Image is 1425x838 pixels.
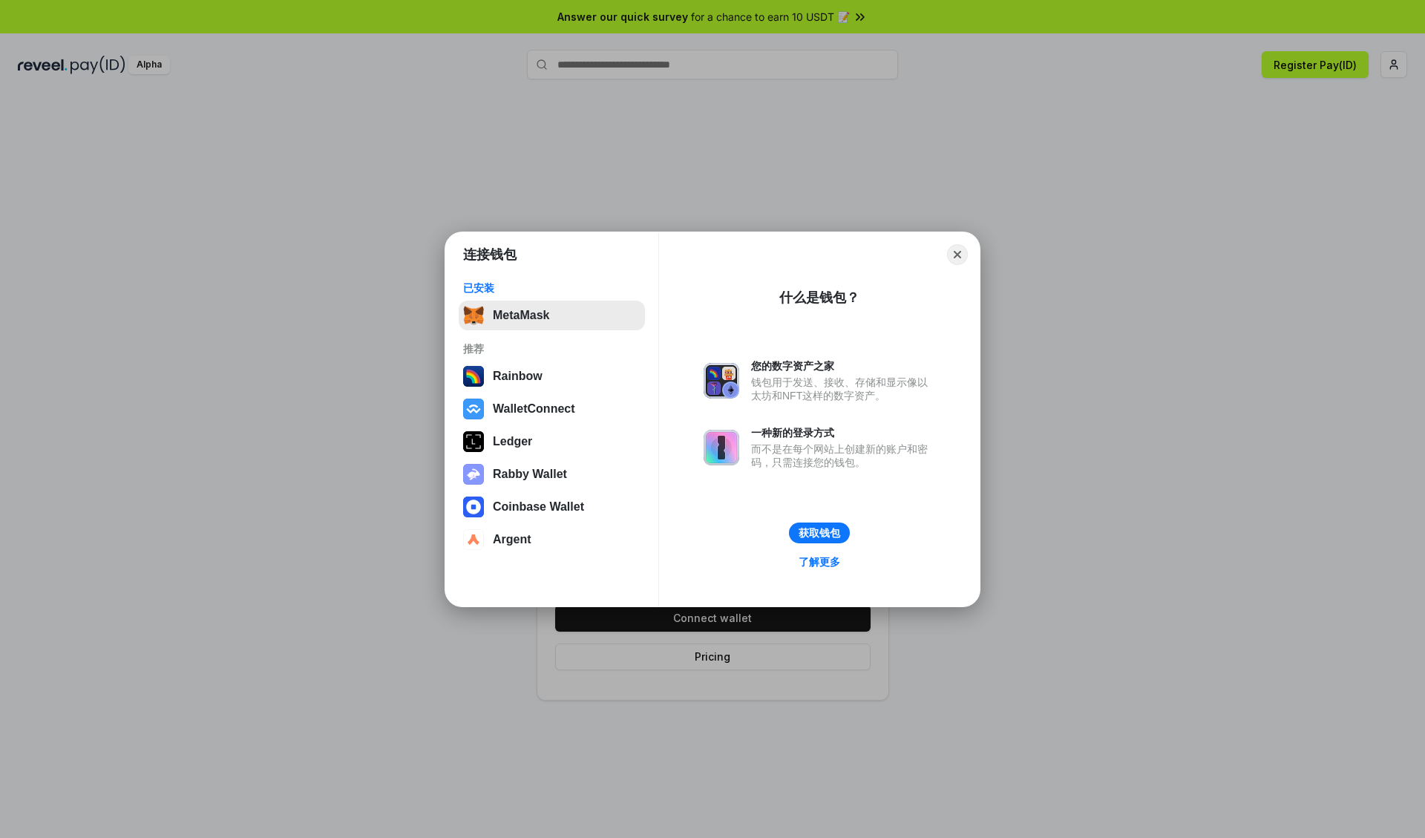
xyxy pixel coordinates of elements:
[459,361,645,391] button: Rainbow
[459,459,645,489] button: Rabby Wallet
[463,497,484,517] img: svg+xml,%3Csvg%20width%3D%2228%22%20height%3D%2228%22%20viewBox%3D%220%200%2028%2028%22%20fill%3D...
[751,376,935,402] div: 钱包用于发送、接收、存储和显示像以太坊和NFT这样的数字资产。
[751,442,935,469] div: 而不是在每个网站上创建新的账户和密码，只需连接您的钱包。
[751,359,935,373] div: 您的数字资产之家
[493,309,549,322] div: MetaMask
[790,552,849,572] a: 了解更多
[789,523,850,543] button: 获取钱包
[493,500,584,514] div: Coinbase Wallet
[947,244,968,265] button: Close
[493,533,531,546] div: Argent
[459,492,645,522] button: Coinbase Wallet
[493,402,575,416] div: WalletConnect
[463,366,484,387] img: svg+xml,%3Csvg%20width%3D%22120%22%20height%3D%22120%22%20viewBox%3D%220%200%20120%20120%22%20fil...
[463,246,517,263] h1: 连接钱包
[493,468,567,481] div: Rabby Wallet
[799,526,840,540] div: 获取钱包
[463,305,484,326] img: svg+xml,%3Csvg%20fill%3D%22none%22%20height%3D%2233%22%20viewBox%3D%220%200%2035%2033%22%20width%...
[779,289,859,307] div: 什么是钱包？
[463,281,641,295] div: 已安装
[459,394,645,424] button: WalletConnect
[493,370,543,383] div: Rainbow
[493,435,532,448] div: Ledger
[463,529,484,550] img: svg+xml,%3Csvg%20width%3D%2228%22%20height%3D%2228%22%20viewBox%3D%220%200%2028%2028%22%20fill%3D...
[704,363,739,399] img: svg+xml,%3Csvg%20xmlns%3D%22http%3A%2F%2Fwww.w3.org%2F2000%2Fsvg%22%20fill%3D%22none%22%20viewBox...
[463,399,484,419] img: svg+xml,%3Csvg%20width%3D%2228%22%20height%3D%2228%22%20viewBox%3D%220%200%2028%2028%22%20fill%3D...
[463,342,641,356] div: 推荐
[459,301,645,330] button: MetaMask
[751,426,935,439] div: 一种新的登录方式
[463,464,484,485] img: svg+xml,%3Csvg%20xmlns%3D%22http%3A%2F%2Fwww.w3.org%2F2000%2Fsvg%22%20fill%3D%22none%22%20viewBox...
[463,431,484,452] img: svg+xml,%3Csvg%20xmlns%3D%22http%3A%2F%2Fwww.w3.org%2F2000%2Fsvg%22%20width%3D%2228%22%20height%3...
[459,427,645,456] button: Ledger
[459,525,645,554] button: Argent
[704,430,739,465] img: svg+xml,%3Csvg%20xmlns%3D%22http%3A%2F%2Fwww.w3.org%2F2000%2Fsvg%22%20fill%3D%22none%22%20viewBox...
[799,555,840,569] div: 了解更多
